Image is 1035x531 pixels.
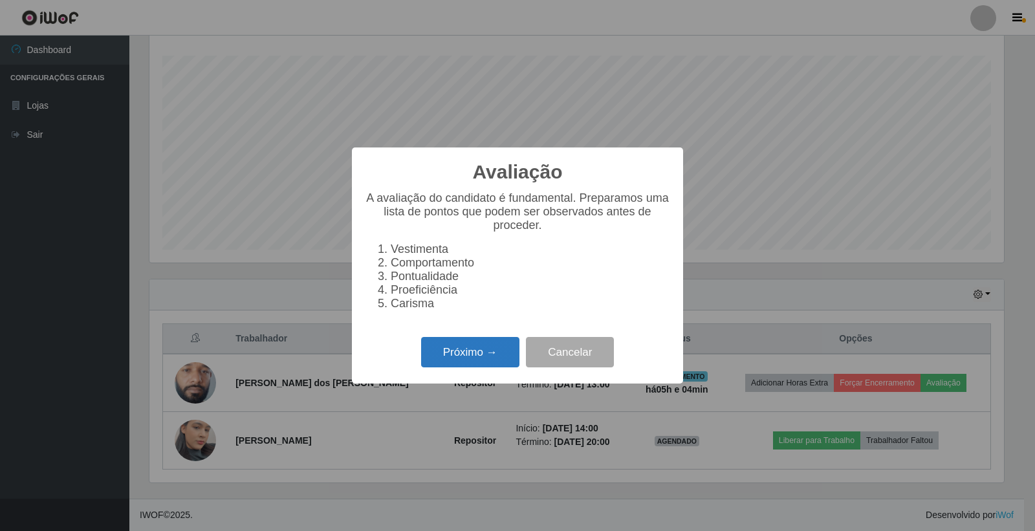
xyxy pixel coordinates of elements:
p: A avaliação do candidato é fundamental. Preparamos uma lista de pontos que podem ser observados a... [365,191,670,232]
li: Comportamento [391,256,670,270]
button: Cancelar [526,337,614,367]
li: Carisma [391,297,670,310]
li: Vestimenta [391,243,670,256]
h2: Avaliação [473,160,563,184]
li: Pontualidade [391,270,670,283]
li: Proeficiência [391,283,670,297]
button: Próximo → [421,337,519,367]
